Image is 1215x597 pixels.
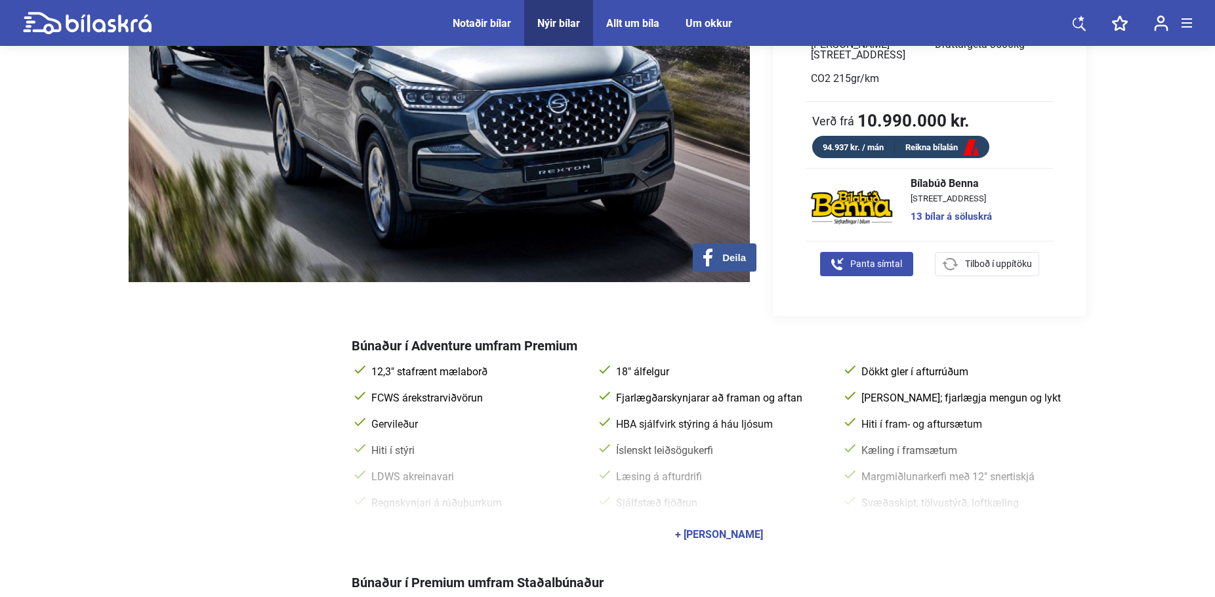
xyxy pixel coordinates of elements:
a: Reikna bílalán [895,140,989,156]
span: Búnaður í Premium umfram Staðalbúnaður [352,575,604,590]
span: [PERSON_NAME]; fjarlægja mengun og lykt [859,392,1073,405]
b: 10.990.000 kr. [857,112,970,129]
span: Verð frá [812,114,854,127]
a: Allt um bíla [606,17,659,30]
a: Um okkur [686,17,732,30]
span: Tilboð í uppítöku [965,257,1032,271]
span: CO2 215 [811,72,879,85]
span: Fjarlægðarskynjarar að framan og aftan [613,392,828,405]
span: Deila [722,252,746,264]
div: + [PERSON_NAME] [675,529,763,540]
span: Bílabúð Benna [911,178,992,189]
span: FCWS árekstrarviðvörun [369,392,583,405]
span: Dökkt gler í afturrúðum [859,365,1073,379]
button: Deila [693,243,756,272]
img: user-login.svg [1154,15,1168,31]
a: Nýir bílar [537,17,580,30]
span: Panta símtal [850,257,902,271]
span: Búnaður í Adventure umfram Premium [352,338,577,354]
a: 13 bílar á söluskrá [911,212,992,222]
span: gr/km [851,72,879,85]
span: 12,3" stafrænt mælaborð [369,365,583,379]
span: [STREET_ADDRESS] [911,194,992,203]
a: Notaðir bílar [453,17,511,30]
span: [PERSON_NAME][STREET_ADDRESS] [811,38,905,61]
div: 94.937 kr. / mán [812,140,895,155]
span: 18" álfelgur [613,365,828,379]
